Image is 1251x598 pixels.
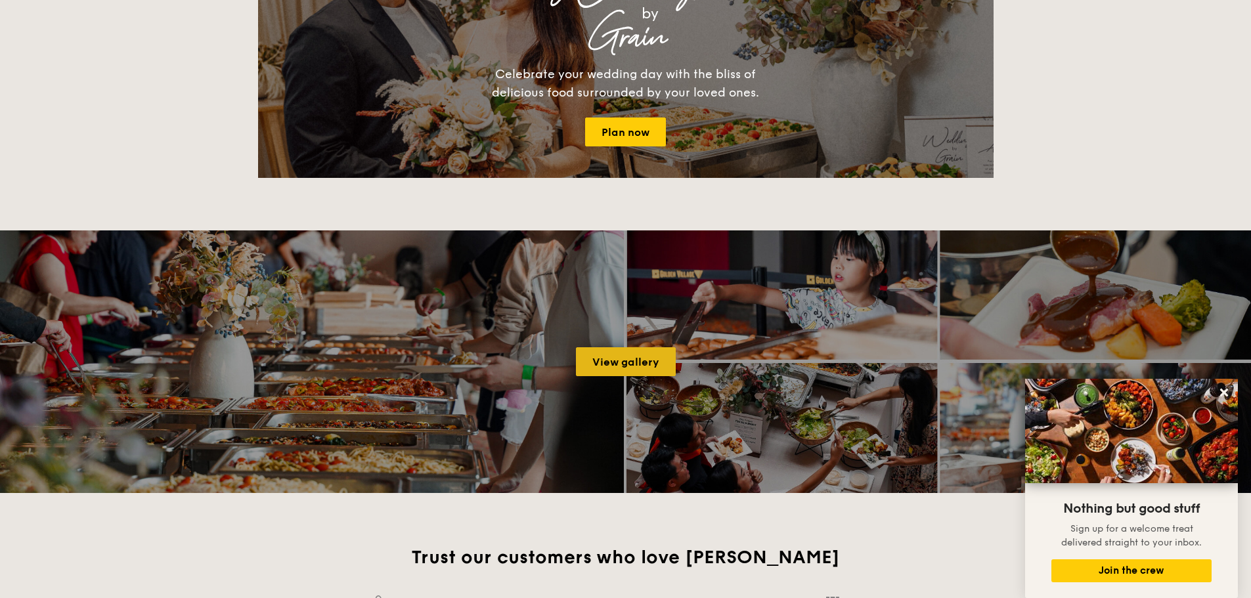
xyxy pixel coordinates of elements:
[576,347,676,376] a: View gallery
[1214,382,1235,403] button: Close
[1025,379,1238,483] img: DSC07876-Edit02-Large.jpeg
[585,117,666,146] a: Plan now
[326,545,925,569] h2: Trust our customers who love [PERSON_NAME]
[1063,501,1200,517] span: Nothing but good stuff
[422,2,878,26] div: by
[1061,523,1202,548] span: Sign up for a welcome treat delivered straight to your inbox.
[374,26,878,49] div: Grain
[478,65,774,102] div: Celebrate your wedding day with the bliss of delicious food surrounded by your loved ones.
[1051,559,1212,582] button: Join the crew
